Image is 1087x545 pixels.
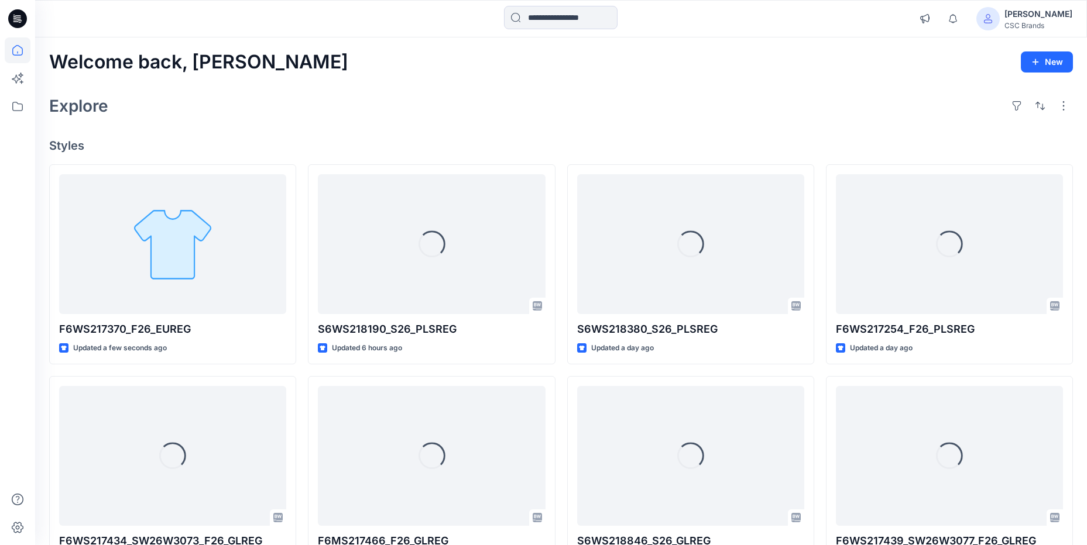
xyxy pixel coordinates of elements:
div: [PERSON_NAME] [1004,7,1072,21]
a: F6WS217370_F26_EUREG [59,174,286,314]
h2: Welcome back, [PERSON_NAME] [49,51,348,73]
p: F6WS217370_F26_EUREG [59,321,286,337]
p: Updated a day ago [850,342,913,354]
p: F6WS217254_F26_PLSREG [836,321,1063,337]
p: Updated a few seconds ago [73,342,167,354]
p: Updated a day ago [591,342,654,354]
p: Updated 6 hours ago [332,342,402,354]
p: S6WS218380_S26_PLSREG [577,321,804,337]
button: New [1021,51,1073,73]
div: CSC Brands [1004,21,1072,30]
svg: avatar [983,14,993,23]
h2: Explore [49,96,108,115]
p: S6WS218190_S26_PLSREG [318,321,545,337]
h4: Styles [49,139,1073,153]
